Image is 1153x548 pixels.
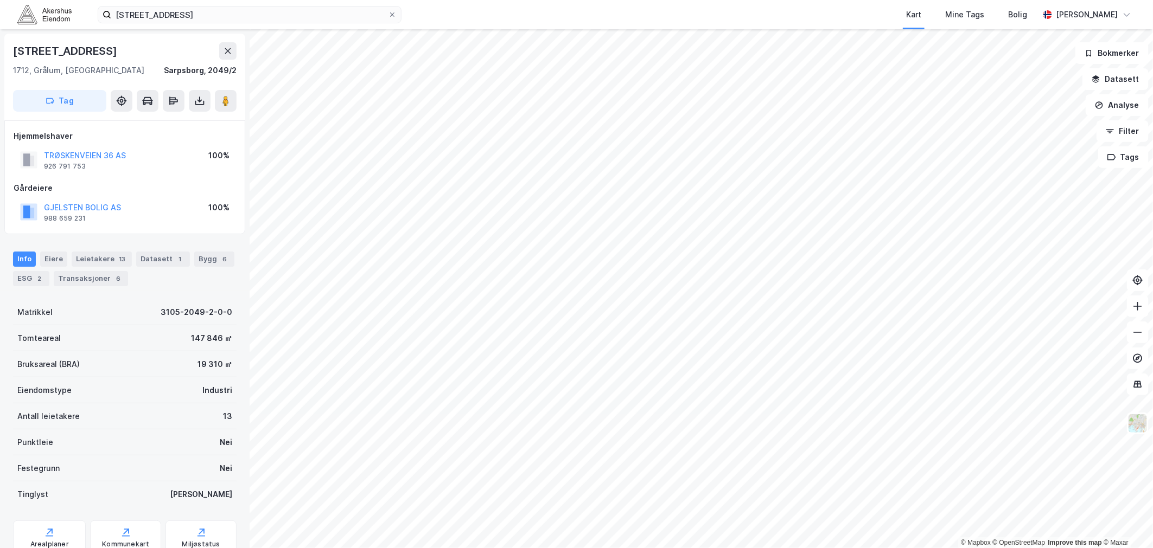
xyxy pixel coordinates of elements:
div: Tinglyst [17,488,48,501]
button: Datasett [1082,68,1149,90]
div: Kart [906,8,921,21]
div: Nei [220,436,232,449]
div: Bygg [194,252,234,267]
div: Eiendomstype [17,384,72,397]
div: 988 659 231 [44,214,86,223]
div: 13 [223,410,232,423]
div: Mine Tags [945,8,984,21]
button: Analyse [1086,94,1149,116]
div: 926 791 753 [44,162,86,171]
div: Eiere [40,252,67,267]
div: [PERSON_NAME] [1056,8,1118,21]
div: Transaksjoner [54,271,128,286]
div: Sarpsborg, 2049/2 [164,64,237,77]
div: 19 310 ㎡ [198,358,232,371]
div: 13 [117,254,128,265]
div: 6 [219,254,230,265]
div: Antall leietakere [17,410,80,423]
div: Info [13,252,36,267]
div: Kontrollprogram for chat [1099,496,1153,548]
input: Søk på adresse, matrikkel, gårdeiere, leietakere eller personer [111,7,388,23]
div: Festegrunn [17,462,60,475]
div: Industri [202,384,232,397]
div: 3105-2049-2-0-0 [161,306,232,319]
a: Mapbox [961,539,991,546]
img: akershus-eiendom-logo.9091f326c980b4bce74ccdd9f866810c.svg [17,5,72,24]
a: OpenStreetMap [993,539,1046,546]
div: Hjemmelshaver [14,130,236,143]
div: Bolig [1008,8,1027,21]
div: 2 [34,273,45,284]
div: Gårdeiere [14,182,236,195]
div: [STREET_ADDRESS] [13,42,119,60]
div: 100% [208,149,230,162]
button: Tag [13,90,106,112]
div: 1712, Grålum, [GEOGRAPHIC_DATA] [13,64,144,77]
div: Nei [220,462,232,475]
div: Datasett [136,252,190,267]
iframe: Chat Widget [1099,496,1153,548]
button: Bokmerker [1075,42,1149,64]
div: Punktleie [17,436,53,449]
a: Improve this map [1048,539,1102,546]
div: [PERSON_NAME] [170,488,232,501]
div: 147 846 ㎡ [191,332,232,345]
button: Tags [1098,146,1149,168]
div: 6 [113,273,124,284]
div: 1 [175,254,186,265]
div: Leietakere [72,252,132,267]
img: Z [1127,413,1148,434]
div: Bruksareal (BRA) [17,358,80,371]
button: Filter [1097,120,1149,142]
div: ESG [13,271,49,286]
div: Tomteareal [17,332,61,345]
div: Matrikkel [17,306,53,319]
div: 100% [208,201,230,214]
